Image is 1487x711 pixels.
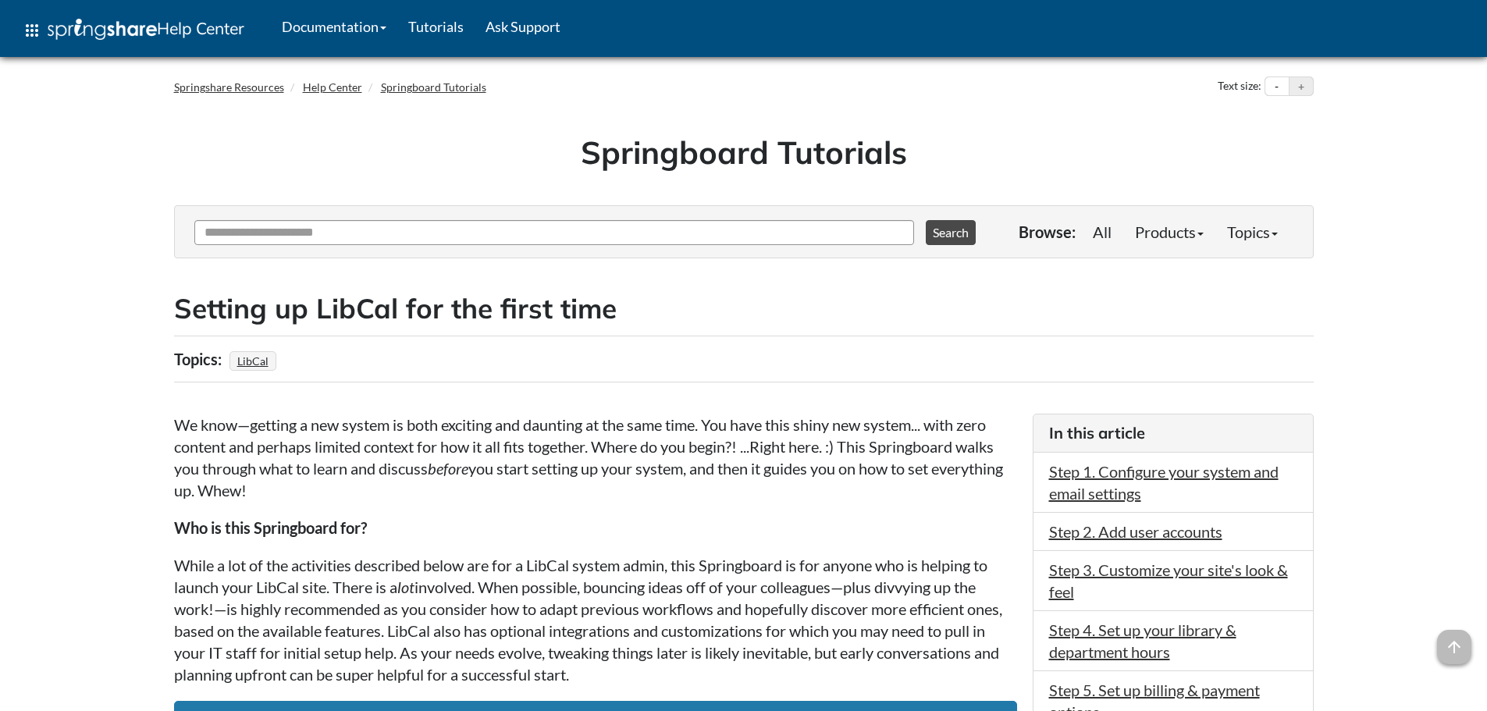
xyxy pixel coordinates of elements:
div: Text size: [1215,76,1265,97]
a: LibCal [235,350,271,372]
a: Ask Support [475,7,571,46]
button: Decrease text size [1265,77,1289,96]
a: Springshare Resources [174,80,284,94]
a: apps Help Center [12,7,255,54]
img: Springshare [48,19,157,40]
h2: Setting up LibCal for the first time [174,290,1314,328]
p: Browse: [1019,221,1076,243]
h1: Springboard Tutorials [186,130,1302,174]
a: Products [1123,216,1215,247]
a: Documentation [271,7,397,46]
div: Topics: [174,344,226,374]
a: Help Center [303,80,362,94]
button: Search [926,220,976,245]
h3: In this article [1049,422,1297,444]
strong: Who is this Springboard for? [174,518,367,537]
a: Step 4. Set up your library & department hours [1049,620,1236,661]
a: Topics [1215,216,1290,247]
button: Increase text size [1290,77,1313,96]
span: Help Center [157,18,244,38]
a: Springboard Tutorials [381,80,486,94]
a: Step 2. Add user accounts [1049,522,1222,541]
span: arrow_upward [1437,630,1471,664]
a: arrow_upward [1437,631,1471,650]
p: We know—getting a new system is both exciting and daunting at the same time. You have this shiny ... [174,414,1017,501]
a: Step 3. Customize your site's look & feel [1049,560,1288,601]
a: Tutorials [397,7,475,46]
em: before [428,459,468,478]
em: lot [397,578,414,596]
p: While a lot of the activities described below are for a LibCal system admin, this Springboard is ... [174,554,1017,685]
a: All [1081,216,1123,247]
span: apps [23,21,41,40]
a: Step 1. Configure your system and email settings [1049,462,1279,503]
